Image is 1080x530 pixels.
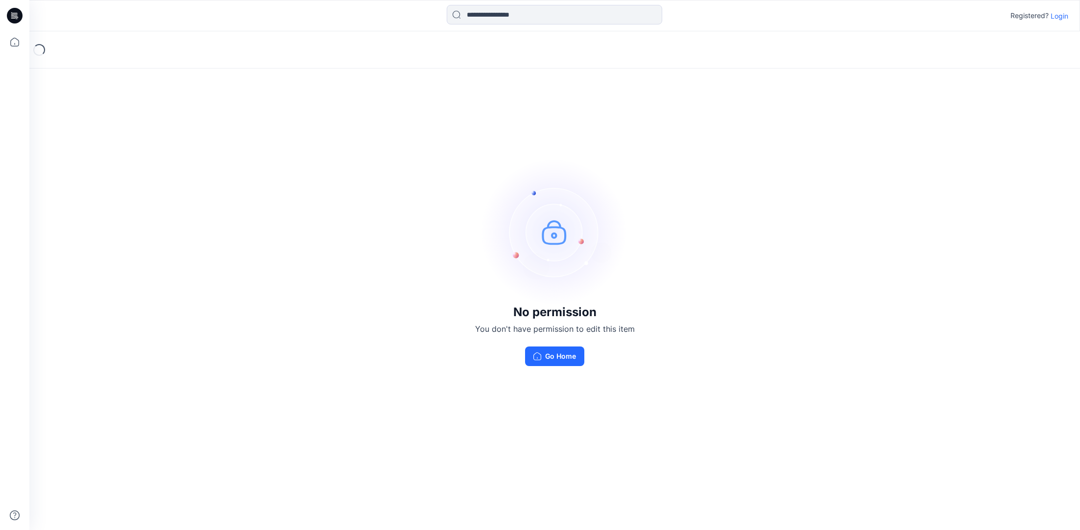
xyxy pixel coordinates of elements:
p: You don't have permission to edit this item [475,323,635,335]
p: Login [1051,11,1068,21]
img: no-perm.svg [481,159,628,305]
p: Registered? [1010,10,1049,22]
button: Go Home [525,346,584,366]
h3: No permission [475,305,635,319]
